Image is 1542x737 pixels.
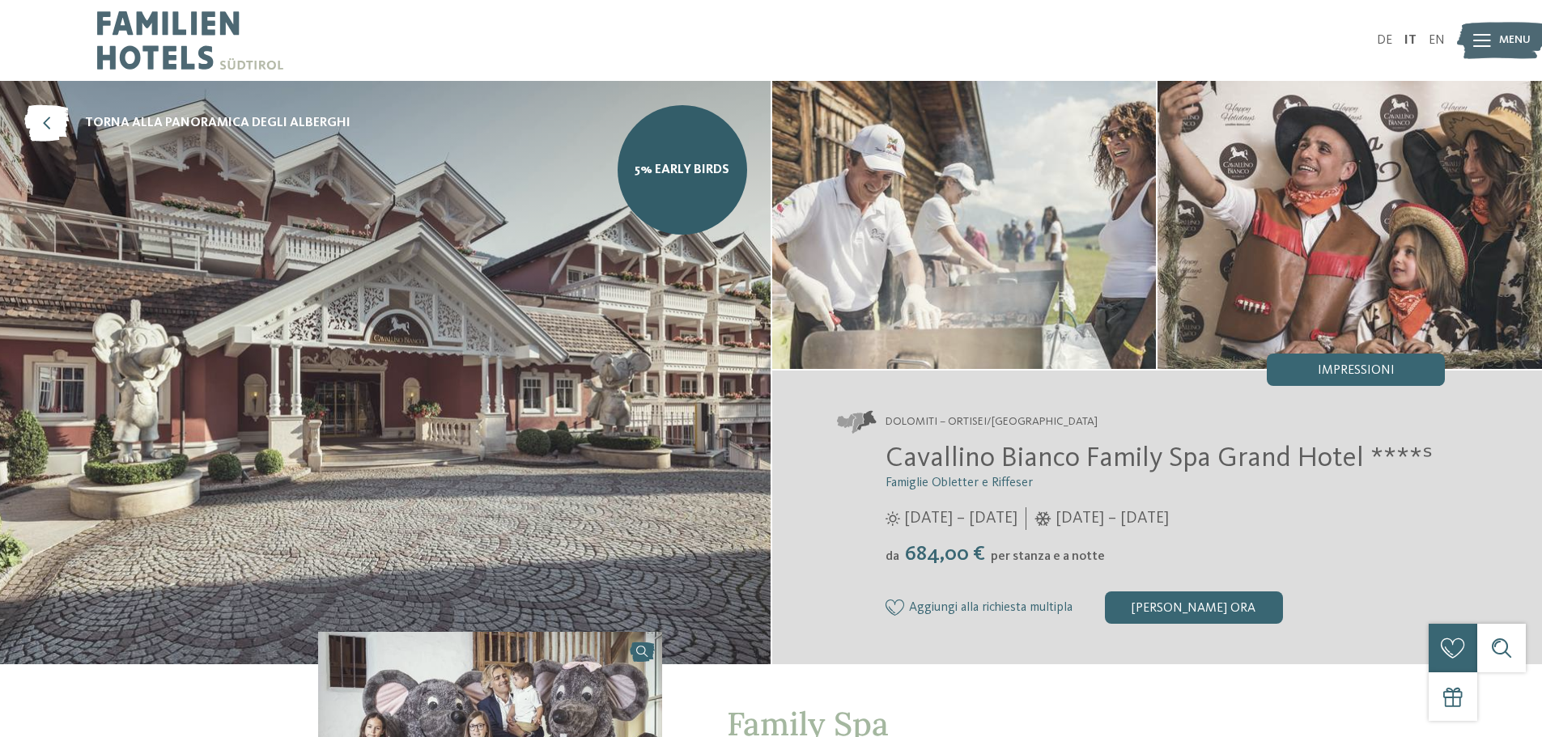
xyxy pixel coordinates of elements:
[24,105,350,142] a: torna alla panoramica degli alberghi
[618,105,747,235] a: 5% Early Birds
[886,444,1433,472] span: Cavallino Bianco Family Spa Grand Hotel ****ˢ
[991,550,1105,563] span: per stanza e a notte
[1404,34,1417,47] a: IT
[1377,34,1392,47] a: DE
[901,544,989,565] span: 684,00 €
[886,477,1033,489] span: Famiglie Obletter e Riffeser
[1158,81,1542,369] img: Nel family hotel a Ortisei i vostri desideri diventeranno realtà
[1056,507,1169,530] span: [DATE] – [DATE]
[635,161,729,179] span: 5% Early Birds
[904,507,1017,530] span: [DATE] – [DATE]
[1499,32,1531,49] span: Menu
[886,511,900,526] i: Orari d'apertura estate
[1105,591,1283,624] div: [PERSON_NAME] ora
[1429,34,1445,47] a: EN
[85,114,350,132] span: torna alla panoramica degli alberghi
[1034,511,1051,526] i: Orari d'apertura inverno
[886,414,1098,430] span: Dolomiti – Ortisei/[GEOGRAPHIC_DATA]
[886,550,899,563] span: da
[772,81,1157,369] img: Nel family hotel a Ortisei i vostri desideri diventeranno realtà
[1318,364,1395,377] span: Impressioni
[909,601,1073,616] span: Aggiungi alla richiesta multipla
